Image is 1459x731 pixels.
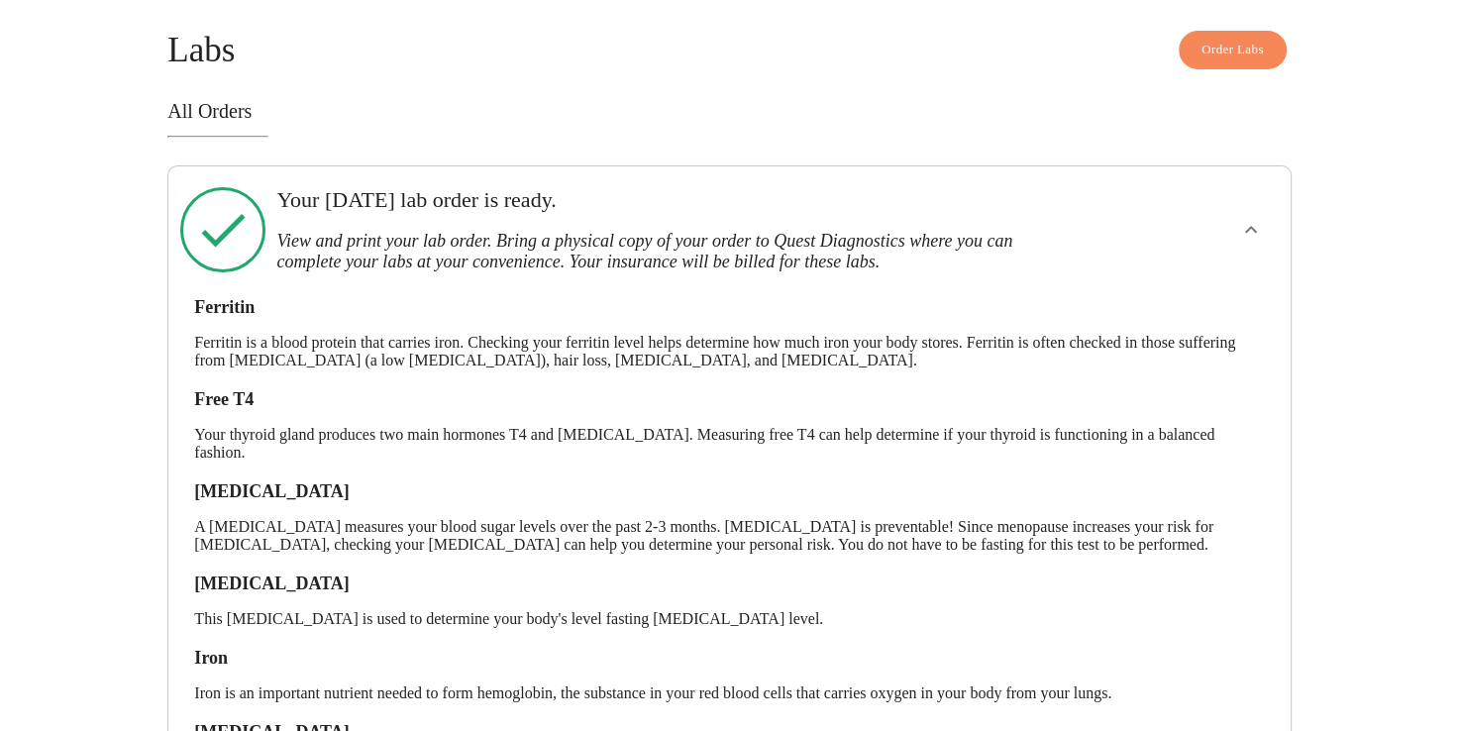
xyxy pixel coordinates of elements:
p: Ferritin is a blood protein that carries iron. Checking your ferritin level helps determine how m... [194,334,1264,369]
button: Order Labs [1179,31,1287,69]
button: show more [1227,206,1275,254]
p: Iron is an important nutrient needed to form hemoglobin, the substance in your red blood cells th... [194,684,1264,702]
h3: View and print your lab order. Bring a physical copy of your order to Quest Diagnostics where you... [276,231,1074,272]
h3: [MEDICAL_DATA] [194,574,1264,594]
h3: Iron [194,648,1264,669]
h3: Free T4 [194,389,1264,410]
h3: All Orders [167,100,1291,123]
h3: [MEDICAL_DATA] [194,481,1264,502]
h4: Labs [167,31,1291,70]
p: This [MEDICAL_DATA] is used to determine your body's level fasting [MEDICAL_DATA] level. [194,610,1264,628]
p: A [MEDICAL_DATA] measures your blood sugar levels over the past 2-3 months. [MEDICAL_DATA] is pre... [194,518,1264,554]
h3: Your [DATE] lab order is ready. [276,187,1074,213]
span: Order Labs [1201,39,1264,61]
p: Your thyroid gland produces two main hormones T4 and [MEDICAL_DATA]. Measuring free T4 can help d... [194,426,1264,462]
h3: Ferritin [194,297,1264,318]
